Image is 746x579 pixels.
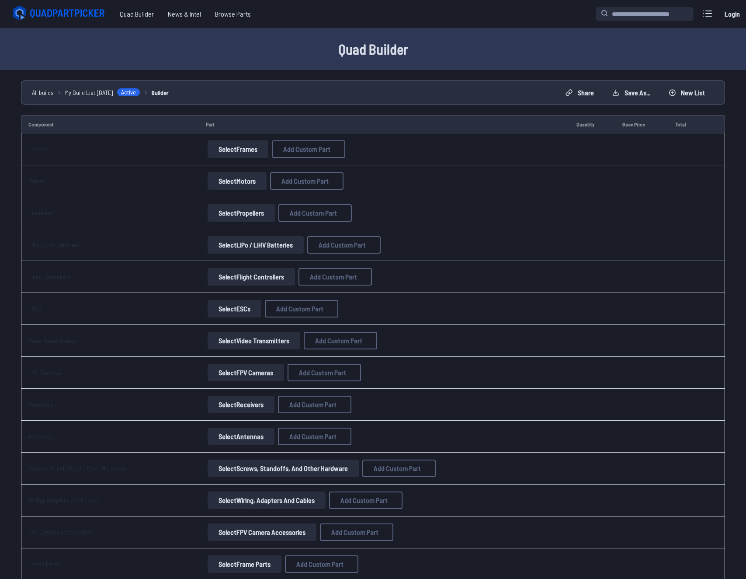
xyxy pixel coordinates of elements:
button: Add Custom Part [298,268,372,286]
a: Flight Controllers [28,273,71,280]
a: Quad Builder [113,5,161,23]
a: SelectPropellers [206,204,277,222]
a: SelectVideo Transmitters [206,332,302,349]
button: SelectReceivers [208,396,274,413]
span: Add Custom Part [374,465,421,472]
a: SelectFPV Cameras [206,364,286,381]
span: Add Custom Part [281,178,329,185]
td: Part [199,115,569,133]
a: Login [722,5,743,23]
button: Add Custom Part [329,492,402,509]
span: Add Custom Part [296,561,344,568]
span: Add Custom Part [310,273,357,280]
span: Add Custom Part [319,241,366,248]
td: Quantity [569,115,615,133]
td: Total [668,115,704,133]
td: Base Price [615,115,668,133]
button: Add Custom Part [320,523,393,541]
a: Frames [28,145,48,153]
a: Browse Parts [208,5,258,23]
button: Add Custom Part [272,140,345,158]
a: SelectAntennas [206,428,276,445]
a: SelectScrews, Standoffs, and Other Hardware [206,460,361,477]
span: Add Custom Part [340,497,388,504]
a: All builds [32,88,54,97]
a: LiPo / LiHV Batteries [28,241,79,248]
a: SelectWiring, Adapters and Cables [206,492,327,509]
a: SelectFrames [206,140,270,158]
button: Add Custom Part [278,428,351,445]
a: Video Transmitters [28,337,75,344]
button: Add Custom Part [288,364,361,381]
a: SelectReceivers [206,396,276,413]
button: Add Custom Part [278,204,352,222]
button: SelectVideo Transmitters [208,332,300,349]
a: SelectMotors [206,172,268,190]
a: ESCs [28,305,42,312]
a: Frame Parts [28,560,59,568]
button: SelectFlight Controllers [208,268,295,286]
button: Add Custom Part [304,332,377,349]
button: SelectFrames [208,140,268,158]
td: Component [21,115,199,133]
button: SelectAntennas [208,428,274,445]
button: SelectLiPo / LiHV Batteries [208,236,304,254]
button: SelectESCs [208,300,261,317]
button: SelectMotors [208,172,267,190]
button: SelectScrews, Standoffs, and Other Hardware [208,460,359,477]
button: Add Custom Part [362,460,436,477]
span: Add Custom Part [315,337,362,344]
a: Screws, Standoffs, and Other Hardware [28,464,126,472]
span: Add Custom Part [331,529,378,536]
button: Add Custom Part [265,300,338,317]
button: Add Custom Part [285,555,358,573]
a: FPV Cameras [28,369,62,376]
a: SelectFlight Controllers [206,268,297,286]
button: SelectWiring, Adapters and Cables [208,492,326,509]
button: Add Custom Part [278,396,351,413]
a: SelectESCs [206,300,263,317]
a: Antennas [28,433,52,440]
span: My Build List [DATE] [65,88,113,97]
span: Add Custom Part [299,369,346,376]
a: News & Intel [161,5,208,23]
a: Motors [28,177,45,185]
h1: Quad Builder [94,38,653,59]
button: Share [558,86,601,100]
a: SelectFrame Parts [206,555,283,573]
a: FPV Camera Accessories [28,528,91,536]
a: Builder [152,88,169,97]
button: SelectFPV Camera Accessories [208,523,316,541]
span: Add Custom Part [289,401,337,408]
span: Add Custom Part [276,305,323,312]
a: SelectFPV Camera Accessories [206,523,318,541]
a: Propellers [28,209,54,216]
span: Active [117,88,140,97]
span: Add Custom Part [289,433,337,440]
button: Add Custom Part [270,172,344,190]
button: Add Custom Part [307,236,381,254]
button: New List [661,86,712,100]
a: Receivers [28,401,53,408]
button: Save as... [605,86,658,100]
a: Wiring, Adapters and Cables [28,496,98,504]
span: Add Custom Part [290,209,337,216]
span: Add Custom Part [283,146,330,153]
button: SelectFrame Parts [208,555,281,573]
button: SelectFPV Cameras [208,364,284,381]
button: SelectPropellers [208,204,275,222]
a: SelectLiPo / LiHV Batteries [206,236,305,254]
a: My Build List [DATE]Active [65,88,140,97]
